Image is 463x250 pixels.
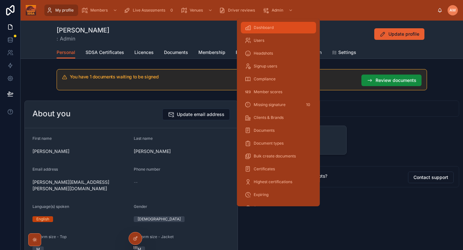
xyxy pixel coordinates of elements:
[138,216,181,222] div: [DEMOGRAPHIC_DATA]
[32,179,129,192] span: [PERSON_NAME][EMAIL_ADDRESS][PERSON_NAME][DOMAIN_NAME]
[259,173,403,179] div: Want to update your headshots?
[36,216,49,222] div: English
[413,174,448,181] span: Contact support
[41,3,437,17] div: scrollable content
[241,86,316,98] a: Member scores
[241,22,316,33] a: Dashboard
[254,25,274,30] span: Dashboard
[164,47,188,59] a: Documents
[254,166,275,172] span: Certificates
[376,77,416,84] span: Review documents
[304,101,312,109] div: 10
[241,189,316,201] a: Expiring
[261,4,296,16] a: Admin
[374,28,424,40] button: Update profile
[162,109,230,120] button: Update email address
[241,48,316,59] a: Headshots
[168,6,176,14] div: 0
[134,234,174,239] span: Uniform size - Jacket
[32,167,58,172] span: Email address
[70,75,356,79] h5: You have 1 documents waiting to be signed
[134,47,154,59] a: Licences
[338,49,356,56] span: Settings
[134,49,154,56] span: Licences
[190,8,203,13] span: Venues
[241,99,316,111] a: Missing signature10
[217,4,259,16] a: Driver reviews
[241,202,316,213] a: Assessments
[44,4,78,16] a: My profile
[32,234,67,239] span: Uniform size - Top
[122,4,177,16] a: Live Assessments0
[32,204,69,209] span: Language(s) spoken
[236,47,259,59] a: Experience
[272,8,283,13] span: Admin
[241,60,316,72] a: Signup users
[32,109,70,119] h2: About you
[361,75,422,86] button: Review documents
[241,138,316,149] a: Document types
[254,115,284,120] span: Clients & Brands
[260,106,454,111] h5: Images coming soon
[179,4,216,16] a: Venues
[241,163,316,175] a: Certificates
[241,35,316,46] a: Users
[134,136,153,141] span: Last name
[134,179,138,185] span: --
[254,154,296,159] span: Bulk create documents
[254,51,273,56] span: Headshots
[198,47,225,59] a: Membership
[254,192,268,197] span: Expiring
[79,4,121,16] a: Members
[408,172,454,183] button: Contact support
[57,47,75,59] a: Personal
[57,35,109,42] span: : Admin
[26,5,36,15] img: App logo
[254,205,277,210] span: Assessments
[57,26,109,35] h1: [PERSON_NAME]
[164,49,188,56] span: Documents
[254,76,276,82] span: Compliance
[254,102,286,107] span: Missing signature
[241,125,316,136] a: Documents
[332,47,356,59] a: Settings
[90,8,108,13] span: Members
[254,128,275,133] span: Documents
[134,167,160,172] span: Phone number
[241,150,316,162] a: Bulk create documents
[241,176,316,188] a: Highest certifications
[388,31,419,37] span: Update profile
[57,49,75,56] span: Personal
[198,49,225,56] span: Membership
[134,204,147,209] span: Gender
[55,8,74,13] span: My profile
[449,8,456,13] span: AW
[32,136,52,141] span: First name
[32,148,129,155] span: [PERSON_NAME]
[86,49,124,56] span: SDSA Certificates
[254,64,277,69] span: Signup users
[177,111,224,118] span: Update email address
[236,49,259,56] span: Experience
[134,148,230,155] span: [PERSON_NAME]
[241,73,316,85] a: Compliance
[241,112,316,123] a: Clients & Brands
[228,8,255,13] span: Driver reviews
[254,141,284,146] span: Document types
[254,38,264,43] span: Users
[133,8,165,13] span: Live Assessments
[86,47,124,59] a: SDSA Certificates
[254,89,282,94] span: Member scores
[254,179,292,184] span: Highest certifications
